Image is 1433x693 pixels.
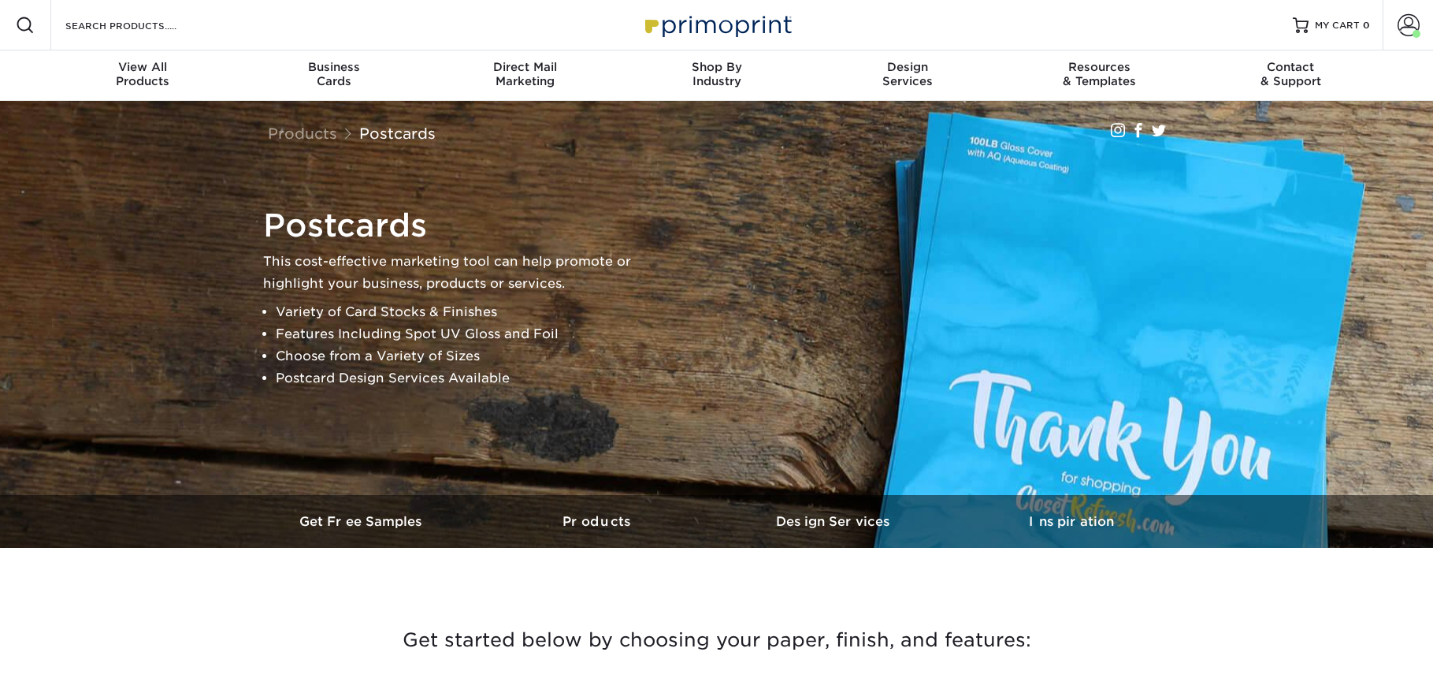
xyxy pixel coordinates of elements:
span: View All [47,60,239,74]
div: Services [812,60,1004,88]
span: Direct Mail [429,60,621,74]
div: Cards [238,60,429,88]
div: Marketing [429,60,621,88]
a: Postcards [359,125,436,142]
span: MY CART [1315,19,1360,32]
a: Resources& Templates [1004,50,1195,101]
span: Shop By [621,60,812,74]
span: Contact [1195,60,1387,74]
span: Design [812,60,1004,74]
li: Variety of Card Stocks & Finishes [276,301,657,323]
li: Choose from a Variety of Sizes [276,345,657,367]
a: Shop ByIndustry [621,50,812,101]
a: Direct MailMarketing [429,50,621,101]
a: View AllProducts [47,50,239,101]
a: Get Free Samples [244,495,481,548]
a: Products [268,125,337,142]
img: Primoprint [638,8,796,42]
a: DesignServices [812,50,1004,101]
div: Products [47,60,239,88]
span: Business [238,60,429,74]
div: Industry [621,60,812,88]
a: BusinessCards [238,50,429,101]
span: Resources [1004,60,1195,74]
input: SEARCH PRODUCTS..... [64,16,217,35]
h3: Inspiration [953,514,1190,529]
a: Design Services [717,495,953,548]
li: Features Including Spot UV Gloss and Foil [276,323,657,345]
h1: Postcards [263,207,657,244]
a: Inspiration [953,495,1190,548]
li: Postcard Design Services Available [276,367,657,389]
h3: Get Free Samples [244,514,481,529]
a: Contact& Support [1195,50,1387,101]
a: Products [481,495,717,548]
div: & Support [1195,60,1387,88]
h3: Products [481,514,717,529]
h3: Design Services [717,514,953,529]
span: 0 [1363,20,1370,31]
p: This cost-effective marketing tool can help promote or highlight your business, products or servi... [263,251,657,295]
h3: Get started below by choosing your paper, finish, and features: [256,605,1178,676]
div: & Templates [1004,60,1195,88]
